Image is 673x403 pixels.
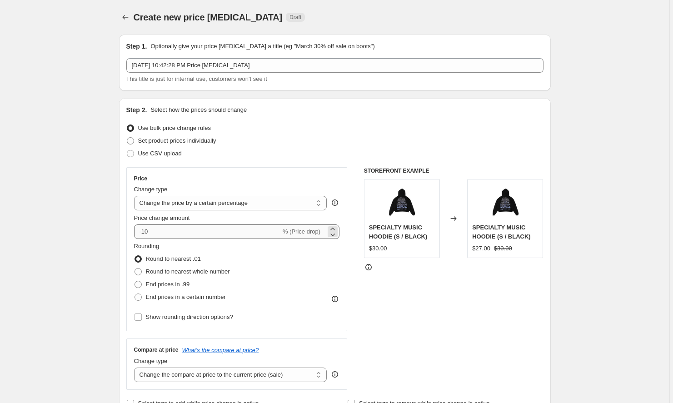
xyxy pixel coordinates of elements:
[134,175,147,182] h3: Price
[289,14,301,21] span: Draft
[134,224,281,239] input: -15
[146,313,233,320] span: Show rounding direction options?
[494,244,512,253] strike: $30.00
[134,243,160,249] span: Rounding
[126,58,543,73] input: 30% off holiday sale
[126,42,147,51] h2: Step 1.
[182,347,259,353] button: What's the compare at price?
[134,186,168,193] span: Change type
[487,184,523,220] img: MMWBACK_80x.png
[384,184,420,220] img: MMWBACK_80x.png
[146,281,190,288] span: End prices in .99
[150,42,374,51] p: Optionally give your price [MEDICAL_DATA] a title (eg "March 30% off sale on boots")
[138,124,211,131] span: Use bulk price change rules
[369,224,428,240] span: SPECIALTY MUSIC HOODIE (S / BLACK)
[472,244,490,253] div: $27.00
[126,75,267,82] span: This title is just for internal use, customers won't see it
[150,105,247,114] p: Select how the prices should change
[134,12,283,22] span: Create new price [MEDICAL_DATA]
[119,11,132,24] button: Price change jobs
[364,167,543,174] h6: STOREFRONT EXAMPLE
[146,268,230,275] span: Round to nearest whole number
[134,358,168,364] span: Change type
[330,370,339,379] div: help
[472,224,531,240] span: SPECIALTY MUSIC HOODIE (S / BLACK)
[369,244,387,253] div: $30.00
[146,255,201,262] span: Round to nearest .01
[138,137,216,144] span: Set product prices individually
[134,346,179,353] h3: Compare at price
[126,105,147,114] h2: Step 2.
[138,150,182,157] span: Use CSV upload
[283,228,320,235] span: % (Price drop)
[146,294,226,300] span: End prices in a certain number
[134,214,190,221] span: Price change amount
[330,198,339,207] div: help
